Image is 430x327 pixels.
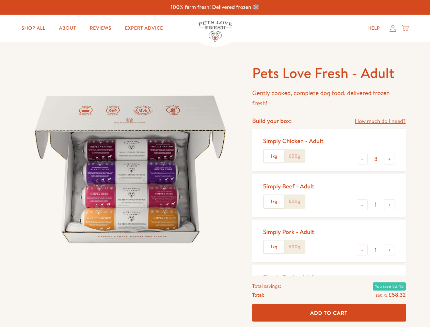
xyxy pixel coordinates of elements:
label: 600g [284,195,305,208]
label: 1kg [264,240,284,253]
button: - [357,199,368,210]
span: £58.32 [388,291,405,298]
a: Reviews [84,21,116,35]
div: Simply Pork - Adult [263,228,314,236]
h1: Pets Love Fresh - Adult [252,64,406,82]
div: Simply Chicken - Adult [263,137,323,145]
h4: Build your box: [252,117,292,125]
img: Pets Love Fresh - Adult [25,64,236,275]
a: Help [362,21,385,35]
button: + [384,199,395,210]
button: + [384,154,395,165]
div: Simply Beef - Adult [263,182,315,190]
span: You save £2.43 [373,282,405,290]
label: 600g [284,150,305,163]
img: Pets Love Fresh [198,21,232,42]
label: 600g [284,240,305,253]
a: About [53,21,81,35]
s: £60.75 [376,292,387,298]
button: + [384,245,395,255]
button: - [357,154,368,165]
button: - [357,245,368,255]
label: 1kg [264,195,284,208]
a: How much do I need? [355,117,405,126]
div: Simply Duck - Adult [263,273,316,281]
span: Total: [252,290,264,299]
span: Total savings: [252,281,281,290]
a: Shop All [16,21,51,35]
a: Expert Advice [120,21,169,35]
span: Add To Cart [310,309,348,316]
button: Add To Cart [252,304,406,322]
label: 1kg [264,150,284,163]
p: Gently cooked, complete dog food, delivered frozen fresh! [252,88,406,109]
